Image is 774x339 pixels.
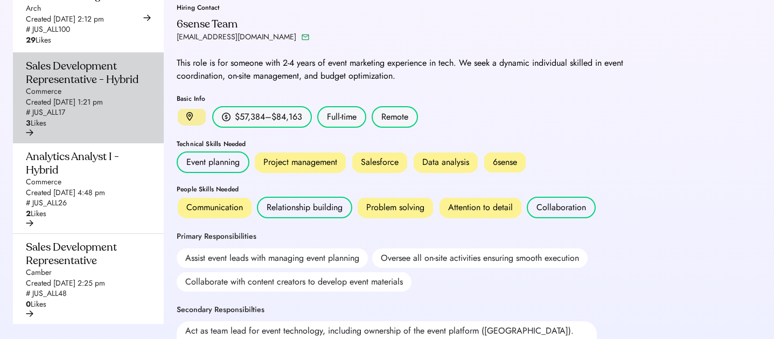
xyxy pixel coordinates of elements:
div: Collaboration [536,201,586,214]
div: Salesforce [361,156,399,169]
div: Data analysis [422,156,469,169]
div: Created [DATE] 2:12 pm [26,14,104,25]
div: # JUS_ALL26 [26,198,67,209]
div: $57,384–$84,163 [235,110,302,123]
div: Attention to detail [448,201,513,214]
div: Analytics Analyst I - Hybrid [26,150,144,177]
div: Arch [26,3,41,14]
div: Primary Responsibilities [177,231,256,242]
div: Full-time [317,106,366,128]
div: Oversee all on-site activities ensuring smooth execution [372,248,588,268]
div: This role is for someone with 2-4 years of event marketing experience in tech. We seek a dynamic ... [177,57,649,82]
div: 6sense Team [177,17,238,31]
div: Remote [372,106,418,128]
div: Created [DATE] 1:21 pm [26,97,103,108]
div: Assist event leads with managing event planning [177,248,368,268]
div: Commerce [26,177,61,188]
div: Relationship building [267,201,343,214]
div: Commerce [26,86,61,97]
div: Technical Skills Needed [177,141,649,147]
div: People Skills Needed [177,186,649,192]
img: arrow-right-black.svg [143,14,151,22]
div: 6sense [493,156,517,169]
strong: 29 [26,34,36,45]
div: Basic Info [177,95,649,102]
strong: 0 [26,299,31,309]
div: # JUS_ALL48 [26,288,67,299]
div: Likes [26,35,51,46]
img: money.svg [222,112,231,122]
div: # JUS_ALL17 [26,107,65,118]
div: Hiring Contact [177,4,310,11]
div: Camber [26,267,52,278]
strong: 3 [26,117,31,128]
div: Communication [186,201,243,214]
img: arrow-right-black.svg [26,219,33,227]
div: Created [DATE] 2:25 pm [26,278,105,289]
div: Collaborate with content creators to develop event materials [177,272,412,292]
div: Likes [26,118,46,129]
div: Likes [26,209,46,219]
img: arrow-right-black.svg [26,129,33,136]
div: Sales Development Representative [26,240,144,267]
div: Problem solving [366,201,424,214]
div: # JUS_ALL100 [26,24,70,35]
img: location.svg [186,112,193,121]
div: Secondary Responsibilties [177,305,264,315]
div: Likes [26,299,46,310]
div: Created [DATE] 4:48 pm [26,188,105,198]
strong: 2 [26,208,31,219]
div: Project management [263,156,337,169]
div: Event planning [186,156,240,169]
div: [EMAIL_ADDRESS][DOMAIN_NAME] [177,31,296,44]
div: Sales Development Representative - Hybrid [26,59,144,86]
img: arrow-right-black.svg [26,310,33,317]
